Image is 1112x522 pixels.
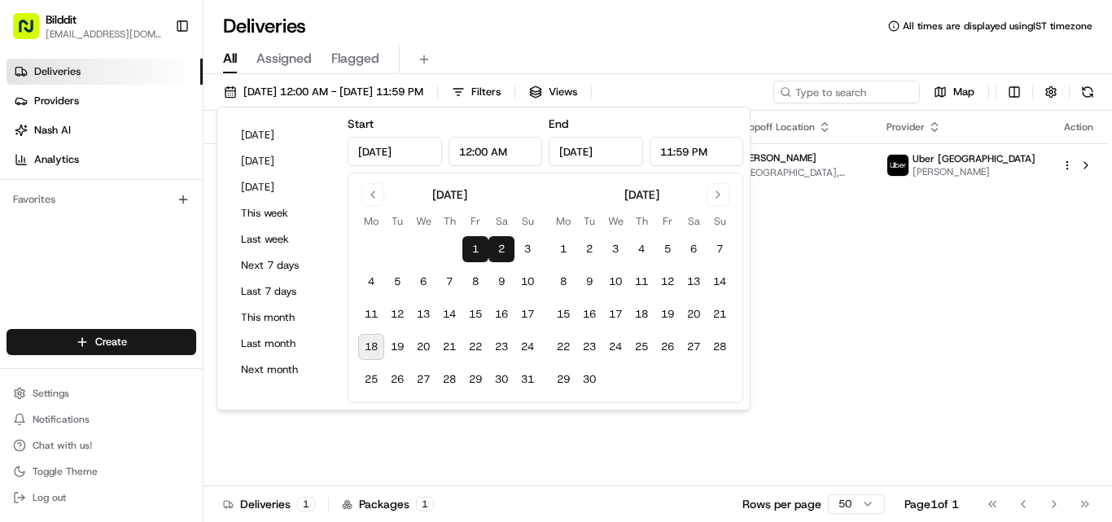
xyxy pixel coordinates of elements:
span: Chat with us! [33,439,92,452]
button: 10 [602,269,628,295]
button: 19 [655,301,681,327]
button: [DATE] 12:00 AM - [DATE] 11:59 PM [217,81,431,103]
div: 1 [297,497,315,511]
button: 20 [410,334,436,360]
button: 30 [576,366,602,393]
span: Provider [887,121,925,134]
button: 18 [358,334,384,360]
button: Settings [7,382,196,405]
button: 22 [550,334,576,360]
th: Friday [655,213,681,230]
button: Last week [234,228,331,251]
button: 17 [602,301,628,327]
button: Toggle Theme [7,460,196,483]
div: 💻 [138,238,151,251]
img: Nash [16,16,49,49]
button: 6 [681,236,707,262]
button: 8 [550,269,576,295]
button: Next month [234,358,331,381]
input: Time [650,137,744,166]
span: Deliveries [34,64,81,79]
button: Create [7,329,196,355]
th: Monday [550,213,576,230]
button: Next 7 days [234,254,331,277]
div: Page 1 of 1 [904,496,959,512]
button: 6 [410,269,436,295]
a: Providers [7,88,203,114]
div: Favorites [7,186,196,213]
button: 15 [462,301,488,327]
img: uber-new-logo.jpeg [887,155,908,176]
button: 11 [358,301,384,327]
button: Last month [234,332,331,355]
button: [DATE] [234,176,331,199]
span: Analytics [34,152,79,167]
button: 14 [436,301,462,327]
button: Map [926,81,982,103]
button: 4 [628,236,655,262]
div: 1 [416,497,434,511]
button: Chat with us! [7,434,196,457]
input: Date [549,137,643,166]
button: Bilddit[EMAIL_ADDRESS][DOMAIN_NAME] [7,7,169,46]
button: 30 [488,366,514,393]
button: 11 [628,269,655,295]
button: 28 [436,366,462,393]
p: Rows per page [742,496,821,512]
button: 9 [488,269,514,295]
button: This month [234,306,331,329]
a: 📗Knowledge Base [10,230,131,259]
button: 19 [384,334,410,360]
h1: Deliveries [223,13,306,39]
div: Start new chat [55,156,267,172]
button: 26 [655,334,681,360]
button: Last 7 days [234,280,331,303]
p: Welcome 👋 [16,65,296,91]
button: 5 [384,269,410,295]
th: Thursday [436,213,462,230]
button: 24 [514,334,541,360]
span: [DATE] 12:00 AM - [DATE] 11:59 PM [243,85,423,99]
button: [EMAIL_ADDRESS][DOMAIN_NAME] [46,28,162,41]
img: 1736555255976-a54dd68f-1ca7-489b-9aae-adbdc363a1c4 [16,156,46,185]
button: 20 [681,301,707,327]
button: 1 [550,236,576,262]
button: 13 [410,301,436,327]
button: This week [234,202,331,225]
th: Thursday [628,213,655,230]
button: 23 [488,334,514,360]
span: All [223,49,237,68]
button: 25 [358,366,384,393]
button: 14 [707,269,733,295]
th: Monday [358,213,384,230]
a: 💻API Documentation [131,230,268,259]
span: API Documentation [154,236,261,252]
button: 9 [576,269,602,295]
span: Assigned [256,49,312,68]
button: 21 [707,301,733,327]
button: 31 [514,366,541,393]
div: We're available if you need us! [55,172,206,185]
span: Nash AI [34,123,71,138]
button: 29 [462,366,488,393]
span: Providers [34,94,79,108]
button: 26 [384,366,410,393]
div: Action [1062,121,1096,134]
div: 📗 [16,238,29,251]
input: Time [449,137,543,166]
button: 7 [707,236,733,262]
label: End [549,116,568,131]
span: Notifications [33,413,90,426]
button: 1 [462,236,488,262]
th: Wednesday [410,213,436,230]
button: 8 [462,269,488,295]
button: 3 [602,236,628,262]
span: Flagged [331,49,379,68]
button: [DATE] [234,150,331,173]
button: 13 [681,269,707,295]
button: Start new chat [277,160,296,180]
span: Create [95,335,127,349]
button: 28 [707,334,733,360]
button: 23 [576,334,602,360]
